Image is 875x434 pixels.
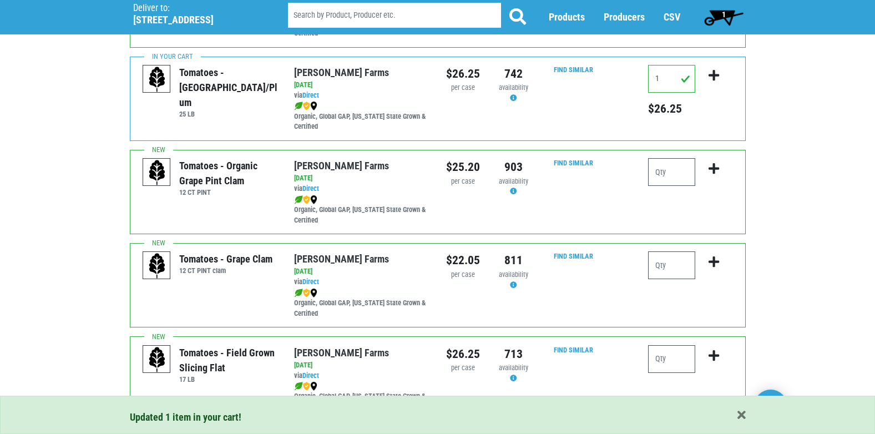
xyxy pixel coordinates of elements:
div: per case [446,270,480,280]
img: map_marker-0e94453035b3232a4d21701695807de9.png [310,289,317,297]
h6: 17 LB [179,375,277,383]
a: Find Similar [554,65,593,74]
span: availability [499,83,528,92]
h5: Total price [648,102,695,116]
span: availability [499,364,528,372]
h6: 25 LB [179,110,277,118]
div: $25.20 [446,158,480,176]
input: Search by Product, Producer etc. [288,3,501,28]
div: per case [446,363,480,374]
a: Direct [302,371,319,380]
div: [DATE] [294,173,429,184]
img: map_marker-0e94453035b3232a4d21701695807de9.png [310,195,317,204]
a: 1 [699,6,748,28]
a: Direct [302,277,319,286]
a: Direct [302,91,319,99]
a: [PERSON_NAME] Farms [294,67,389,78]
input: Qty [648,158,695,186]
span: availability [499,177,528,185]
input: Qty [648,345,695,373]
div: 742 [497,65,530,83]
div: 713 [497,345,530,363]
div: [DATE] [294,80,429,90]
input: Qty [648,251,695,279]
a: CSV [664,12,680,23]
div: Organic, Global GAP, [US_STATE] State Grown & Certified [294,194,429,226]
div: [DATE] [294,360,429,371]
div: Updated 1 item in your cart! [130,410,746,425]
div: via [294,90,429,101]
a: Producers [604,12,645,23]
div: Organic, Global GAP, [US_STATE] State Grown & Certified [294,101,429,133]
div: Tomatoes - [GEOGRAPHIC_DATA]/Plum [179,65,277,110]
a: Find Similar [554,252,593,260]
div: 811 [497,251,530,269]
a: [PERSON_NAME] Farms [294,253,389,265]
a: Find Similar [554,346,593,354]
img: safety-e55c860ca8c00a9c171001a62a92dabd.png [303,102,310,110]
div: 903 [497,158,530,176]
div: Organic, Global GAP, [US_STATE] State Grown & Certified [294,381,429,412]
h5: [STREET_ADDRESS] [133,14,260,26]
img: map_marker-0e94453035b3232a4d21701695807de9.png [310,102,317,110]
a: Find Similar [554,159,593,167]
p: Deliver to: [133,3,260,14]
div: Organic, Global GAP, [US_STATE] State Grown & Certified [294,287,429,319]
img: placeholder-variety-43d6402dacf2d531de610a020419775a.svg [143,65,171,93]
img: map_marker-0e94453035b3232a4d21701695807de9.png [310,382,317,391]
div: Availability may be subject to change. [497,83,530,104]
img: leaf-e5c59151409436ccce96b2ca1b28e03c.png [294,289,303,297]
img: safety-e55c860ca8c00a9c171001a62a92dabd.png [303,289,310,297]
input: Qty [648,65,695,93]
img: leaf-e5c59151409436ccce96b2ca1b28e03c.png [294,382,303,391]
div: via [294,184,429,194]
a: Products [549,12,585,23]
img: safety-e55c860ca8c00a9c171001a62a92dabd.png [303,195,310,204]
div: per case [446,176,480,187]
a: [PERSON_NAME] Farms [294,347,389,359]
div: via [294,371,429,381]
a: Direct [302,184,319,193]
span: availability [499,270,528,279]
h6: 12 CT PINT clam [179,266,272,275]
img: placeholder-variety-43d6402dacf2d531de610a020419775a.svg [143,346,171,374]
span: 1 [722,10,726,19]
a: [PERSON_NAME] Farms [294,160,389,171]
div: Tomatoes - Organic Grape Pint Clam [179,158,277,188]
div: per case [446,83,480,93]
div: $22.05 [446,251,480,269]
div: Tomatoes - Field Grown Slicing Flat [179,345,277,375]
img: safety-e55c860ca8c00a9c171001a62a92dabd.png [303,382,310,391]
img: leaf-e5c59151409436ccce96b2ca1b28e03c.png [294,195,303,204]
div: $26.25 [446,65,480,83]
img: placeholder-variety-43d6402dacf2d531de610a020419775a.svg [143,252,171,280]
img: leaf-e5c59151409436ccce96b2ca1b28e03c.png [294,102,303,110]
div: via [294,277,429,287]
div: Tomatoes - Grape Clam [179,251,272,266]
div: [DATE] [294,266,429,277]
div: $26.25 [446,345,480,363]
img: placeholder-variety-43d6402dacf2d531de610a020419775a.svg [143,159,171,186]
h6: 12 CT PINT [179,188,277,196]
